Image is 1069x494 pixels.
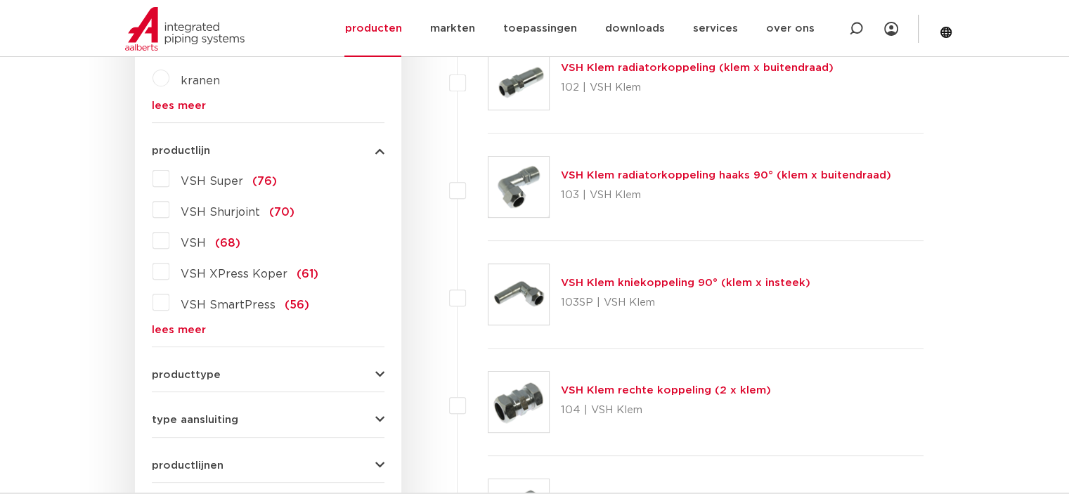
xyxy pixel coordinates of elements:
[488,264,549,325] img: Thumbnail for VSH Klem kniekoppeling 90° (klem x insteek)
[181,238,206,249] span: VSH
[152,100,384,111] a: lees meer
[561,292,810,314] p: 103SP | VSH Klem
[561,63,834,73] a: VSH Klem radiatorkoppeling (klem x buitendraad)
[181,207,260,218] span: VSH Shurjoint
[215,238,240,249] span: (68)
[152,145,210,156] span: productlijn
[152,370,221,380] span: producttype
[181,268,287,280] span: VSH XPress Koper
[561,77,834,99] p: 102 | VSH Klem
[561,170,891,181] a: VSH Klem radiatorkoppeling haaks 90° (klem x buitendraad)
[152,460,384,471] button: productlijnen
[285,299,309,311] span: (56)
[561,184,891,207] p: 103 | VSH Klem
[181,299,276,311] span: VSH SmartPress
[181,75,220,86] a: kranen
[152,370,384,380] button: producttype
[269,207,294,218] span: (70)
[152,460,223,471] span: productlijnen
[488,372,549,432] img: Thumbnail for VSH Klem rechte koppeling (2 x klem)
[152,325,384,335] a: lees meer
[561,385,771,396] a: VSH Klem rechte koppeling (2 x klem)
[561,399,771,422] p: 104 | VSH Klem
[252,176,277,187] span: (76)
[561,278,810,288] a: VSH Klem kniekoppeling 90° (klem x insteek)
[152,415,384,425] button: type aansluiting
[152,415,238,425] span: type aansluiting
[181,176,243,187] span: VSH Super
[488,49,549,110] img: Thumbnail for VSH Klem radiatorkoppeling (klem x buitendraad)
[297,268,318,280] span: (61)
[488,157,549,217] img: Thumbnail for VSH Klem radiatorkoppeling haaks 90° (klem x buitendraad)
[152,145,384,156] button: productlijn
